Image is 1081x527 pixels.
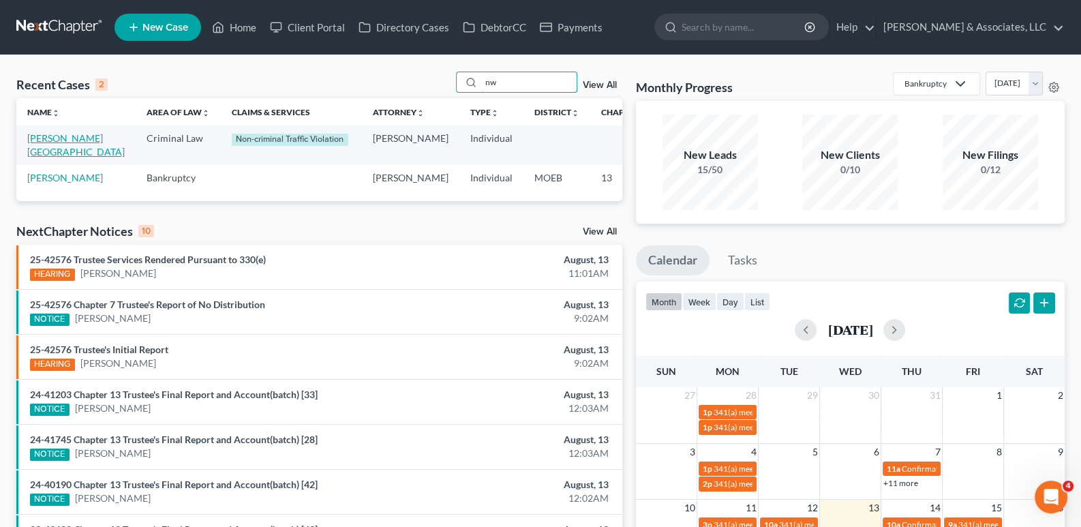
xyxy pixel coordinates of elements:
i: unfold_more [491,109,499,117]
td: Individual [459,165,523,190]
button: list [744,292,770,311]
span: 3 [688,444,697,460]
a: [PERSON_NAME][GEOGRAPHIC_DATA] [27,132,125,157]
div: Recent Cases [16,76,108,93]
span: 5 [811,444,819,460]
h3: Monthly Progress [636,79,733,95]
a: 24-40190 Chapter 13 Trustee's Final Report and Account(batch) [42] [30,479,318,490]
span: 30 [867,387,881,404]
a: [PERSON_NAME] [75,447,151,460]
div: 11:01AM [425,267,609,280]
i: unfold_more [202,109,210,117]
span: 11 [744,500,758,516]
td: [PERSON_NAME] [362,125,459,164]
a: Chapterunfold_more [601,107,648,117]
a: [PERSON_NAME] [75,492,151,505]
span: 11a [887,464,900,474]
a: Directory Cases [352,15,456,40]
div: New Filings [943,147,1038,163]
span: 2 [1056,387,1065,404]
div: NextChapter Notices [16,223,154,239]
div: 12:03AM [425,402,609,415]
td: [PERSON_NAME] [362,165,459,190]
a: Districtunfold_more [534,107,579,117]
a: Attorneyunfold_more [373,107,425,117]
button: week [682,292,716,311]
div: 10 [138,225,154,237]
div: Non-criminal Traffic Violation [232,134,348,146]
div: August, 13 [425,388,609,402]
span: 15 [990,500,1003,516]
button: month [645,292,682,311]
a: Calendar [636,245,710,275]
div: NOTICE [30,404,70,416]
div: New Leads [663,147,758,163]
div: 0/12 [943,163,1038,177]
span: 6 [872,444,881,460]
span: 13 [867,500,881,516]
span: 12 [806,500,819,516]
span: 28 [744,387,758,404]
div: August, 13 [425,478,609,492]
a: Area of Lawunfold_more [147,107,210,117]
span: Tue [780,365,798,377]
span: 14 [928,500,942,516]
div: August, 13 [425,343,609,357]
a: 25-42576 Trustee's Initial Report [30,344,168,355]
a: Help [829,15,875,40]
input: Search by name... [481,72,577,92]
span: 31 [928,387,942,404]
td: Individual [459,125,523,164]
span: 1p [703,422,712,432]
td: MOEB [523,165,590,190]
span: 9 [1056,444,1065,460]
a: Tasks [716,245,770,275]
td: Criminal Law [136,125,221,164]
span: 1 [995,387,1003,404]
span: 341(a) meeting for [PERSON_NAME] [714,464,845,474]
span: 4 [1063,481,1074,492]
div: August, 13 [425,433,609,447]
span: Mon [716,365,740,377]
span: 2p [703,479,712,489]
a: [PERSON_NAME] & Associates, LLC [877,15,1064,40]
input: Search by name... [682,14,806,40]
div: NOTICE [30,449,70,461]
a: Typeunfold_more [470,107,499,117]
a: View All [583,80,617,90]
a: 24-41745 Chapter 13 Trustee's Final Report and Account(batch) [28] [30,434,318,445]
a: [PERSON_NAME] [80,357,156,370]
span: 27 [683,387,697,404]
span: Sun [656,365,676,377]
div: August, 13 [425,298,609,312]
div: 0/10 [802,163,898,177]
div: Bankruptcy [904,78,947,89]
span: 1p [703,464,712,474]
th: Claims & Services [221,98,362,125]
div: 12:02AM [425,492,609,505]
div: NOTICE [30,314,70,326]
div: NOTICE [30,494,70,506]
a: Nameunfold_more [27,107,60,117]
span: 341(a) meeting for [PERSON_NAME] [714,479,845,489]
a: +11 more [883,478,918,488]
h2: [DATE] [827,322,872,337]
span: Sat [1026,365,1043,377]
a: Payments [533,15,609,40]
a: 25-42576 Chapter 7 Trustee's Report of No Distribution [30,299,265,310]
i: unfold_more [52,109,60,117]
div: 15/50 [663,163,758,177]
div: 9:02AM [425,312,609,325]
a: [PERSON_NAME] [75,402,151,415]
div: 9:02AM [425,357,609,370]
a: Client Portal [263,15,352,40]
a: [PERSON_NAME] [75,312,151,325]
a: 25-42576 Trustee Services Rendered Pursuant to 330(e) [30,254,266,265]
td: Bankruptcy [136,165,221,190]
a: View All [583,227,617,237]
div: HEARING [30,269,75,281]
span: New Case [142,22,188,33]
span: 1p [703,407,712,417]
span: Wed [839,365,862,377]
span: 4 [750,444,758,460]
